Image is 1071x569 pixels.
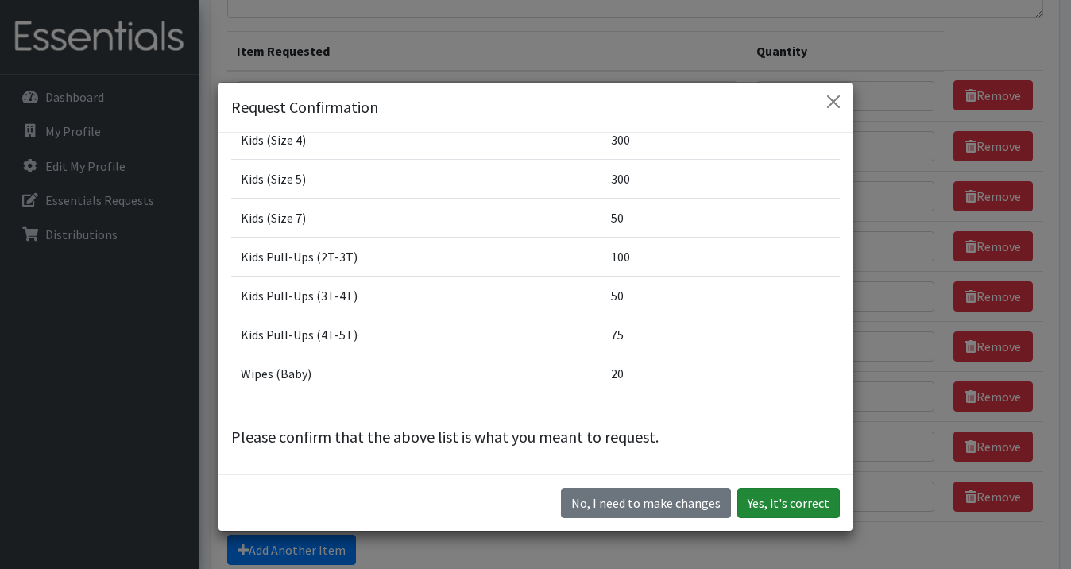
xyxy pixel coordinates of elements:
[231,199,601,238] td: Kids (Size 7)
[601,277,840,315] td: 50
[231,315,601,354] td: Kids Pull-Ups (4T-5T)
[231,121,601,160] td: Kids (Size 4)
[601,199,840,238] td: 50
[601,315,840,354] td: 75
[231,238,601,277] td: Kids Pull-Ups (2T-3T)
[601,238,840,277] td: 100
[231,160,601,199] td: Kids (Size 5)
[601,160,840,199] td: 300
[231,95,378,119] h5: Request Confirmation
[601,121,840,160] td: 300
[561,488,731,518] button: No I need to make changes
[231,354,601,393] td: Wipes (Baby)
[231,425,840,449] p: Please confirm that the above list is what you meant to request.
[821,89,846,114] button: Close
[737,488,840,518] button: Yes, it's correct
[601,354,840,393] td: 20
[231,277,601,315] td: Kids Pull-Ups (3T-4T)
